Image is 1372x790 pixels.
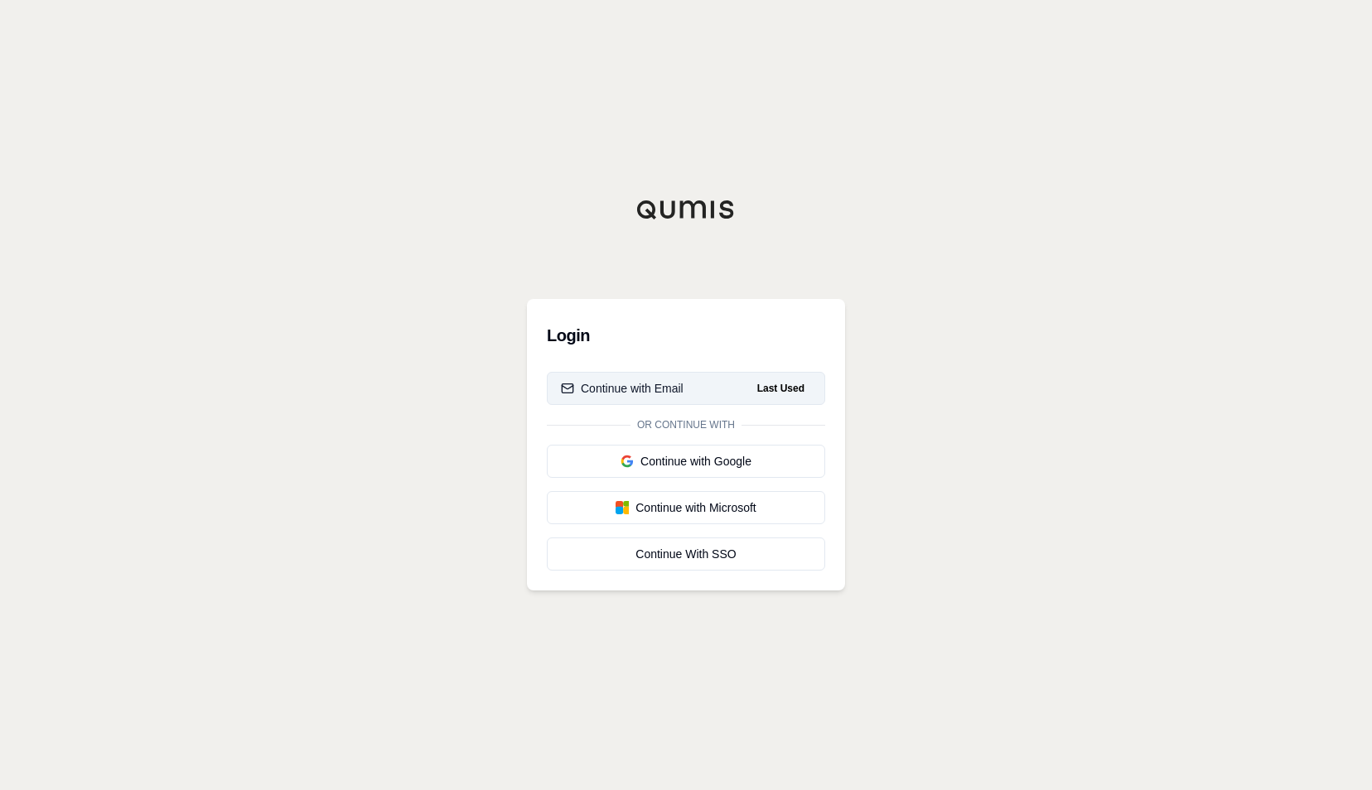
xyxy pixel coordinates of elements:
h3: Login [547,319,825,352]
button: Continue with Google [547,445,825,478]
button: Continue with Microsoft [547,491,825,524]
img: Qumis [636,200,736,219]
a: Continue With SSO [547,537,825,571]
span: Last Used [751,378,811,398]
button: Continue with EmailLast Used [547,372,825,405]
div: Continue with Email [561,380,684,397]
span: Or continue with [630,418,742,431]
div: Continue with Microsoft [561,499,811,516]
div: Continue With SSO [561,546,811,562]
div: Continue with Google [561,453,811,470]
